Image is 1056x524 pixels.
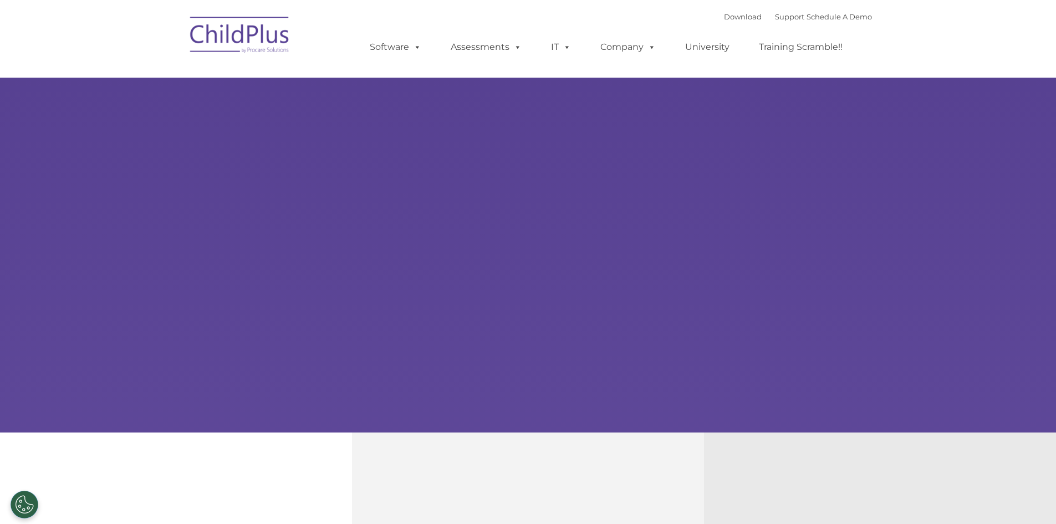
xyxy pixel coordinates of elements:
a: Company [589,36,667,58]
font: | [724,12,872,21]
img: ChildPlus by Procare Solutions [185,9,295,64]
a: Training Scramble!! [748,36,854,58]
a: University [674,36,741,58]
a: Download [724,12,762,21]
a: Support [775,12,804,21]
button: Cookies Settings [11,491,38,518]
a: IT [540,36,582,58]
a: Schedule A Demo [807,12,872,21]
a: Software [359,36,432,58]
a: Assessments [440,36,533,58]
